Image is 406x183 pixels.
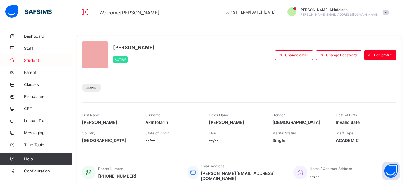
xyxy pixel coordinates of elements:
span: Country [82,131,95,135]
span: ACADEMIC [336,138,390,143]
span: [PERSON_NAME] [82,120,136,125]
span: --/-- [209,138,263,143]
span: Help [24,156,72,161]
span: LGA [209,131,216,135]
span: Single [272,138,327,143]
span: Student [24,58,72,63]
span: Gender [272,113,285,117]
span: --/-- [145,138,200,143]
span: Lesson Plan [24,118,72,123]
span: [PHONE_NUMBER] [98,173,137,178]
span: Change Password [326,53,357,57]
span: Home / Contract Address [310,166,352,171]
span: Dashboard [24,34,72,39]
span: Change email [285,53,308,57]
span: Classes [24,82,72,87]
span: [PERSON_NAME] [113,44,155,50]
span: Date of Birth [336,113,357,117]
span: Other Name [209,113,229,117]
span: Staff Type [336,131,353,135]
span: Phone Number [98,166,123,171]
span: [DEMOGRAPHIC_DATA] [272,120,327,125]
span: Parent [24,70,72,75]
span: Admin [86,86,97,90]
span: [PERSON_NAME][EMAIL_ADDRESS][DOMAIN_NAME] [299,13,379,16]
span: --/-- [310,173,352,178]
span: [PERSON_NAME] [209,120,263,125]
span: [PERSON_NAME][EMAIL_ADDRESS][DOMAIN_NAME] [201,171,285,181]
span: CBT [24,106,72,111]
span: [GEOGRAPHIC_DATA] [82,138,136,143]
span: [PERSON_NAME] Akinfolarin [299,8,379,12]
span: Configuration [24,169,72,173]
span: Akinfolarin [145,120,200,125]
span: Invalid date [336,120,390,125]
span: Surname [145,113,160,117]
span: Broadsheet [24,94,72,99]
button: Open asap [382,162,400,180]
span: Active [115,58,126,62]
span: Time Table [24,142,72,147]
img: safsims [5,5,52,18]
span: Staff [24,46,72,51]
span: First Name [82,113,100,117]
div: AbiodunAkinfolarin [281,7,392,17]
span: Marital Status [272,131,296,135]
span: Edit profile [374,53,392,57]
span: Messaging [24,130,72,135]
span: session/term information [225,10,275,14]
span: Email Address [201,164,224,168]
span: Welcome [PERSON_NAME] [99,10,160,16]
span: State of Origin [145,131,169,135]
